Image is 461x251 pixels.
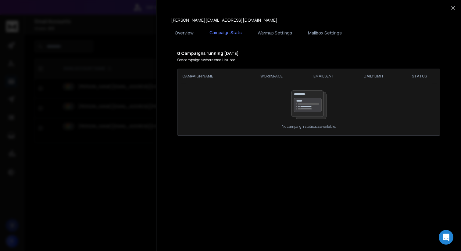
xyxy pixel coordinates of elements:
p: Campaigns running [DATE] [177,50,440,56]
p: [PERSON_NAME][EMAIL_ADDRESS][DOMAIN_NAME] [171,17,277,23]
th: CAMPAIGN NAME [177,69,245,84]
th: STATUS [399,69,440,84]
div: Open Intercom Messenger [439,230,453,245]
p: See campaigns where email is used [177,58,440,63]
button: Warmup Settings [254,26,296,40]
button: Mailbox Settings [304,26,345,40]
b: 0 [177,50,181,56]
th: Workspace [245,69,298,84]
p: No campaign statistics available. [282,124,336,129]
th: EMAIL SENT [298,69,349,84]
button: Campaign Stats [206,26,245,40]
button: Overview [171,26,197,40]
th: DAILY LIMIT [349,69,399,84]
